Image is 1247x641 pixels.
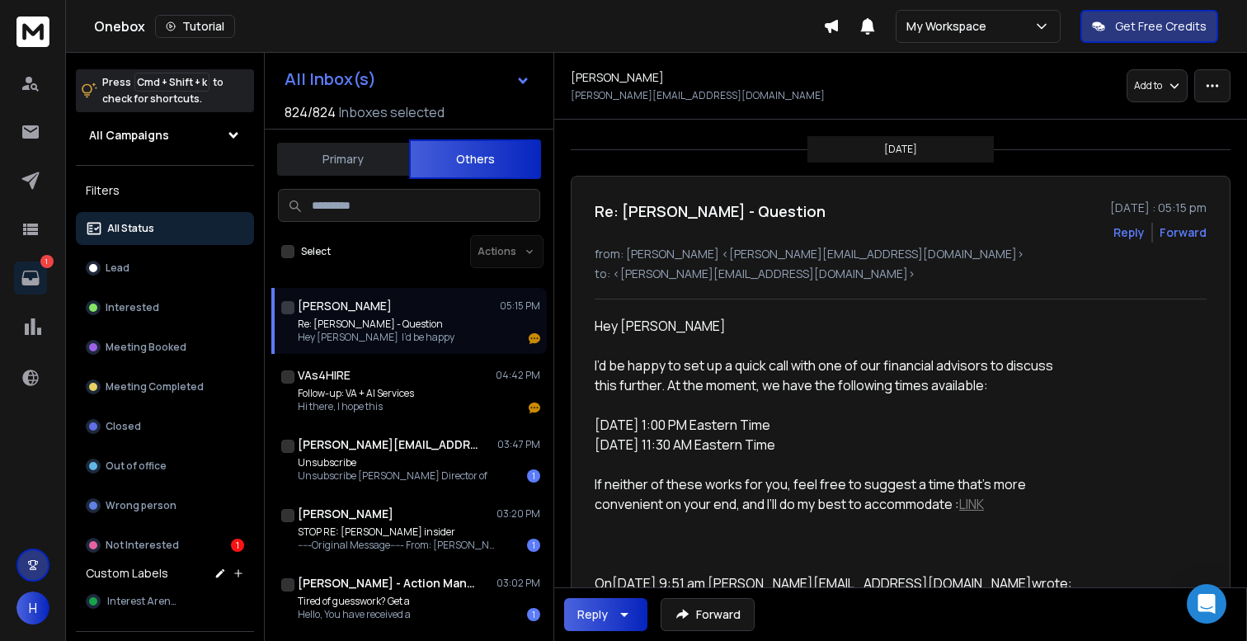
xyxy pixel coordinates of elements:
button: Interested [76,291,254,324]
button: Interest Arena [76,585,254,618]
div: [DATE] 1:00 PM Eastern Time [595,415,1076,435]
span: Cmd + Shift + k [134,73,209,92]
h3: Filters [76,179,254,202]
p: Meeting Booked [106,341,186,354]
button: Get Free Credits [1080,10,1218,43]
button: Not Interested1 [76,529,254,562]
p: My Workspace [906,18,993,35]
h1: VAs4HIRE [298,367,351,384]
p: [DATE] : 05:15 pm [1110,200,1207,216]
div: Reply [577,606,608,623]
h1: [PERSON_NAME] [571,69,664,86]
button: Reply [1113,224,1145,241]
button: Meeting Completed [76,370,254,403]
p: 03:02 PM [496,577,540,590]
h1: [PERSON_NAME] [298,298,392,314]
span: 824 / 824 [285,102,336,122]
button: Tutorial [155,15,235,38]
p: Press to check for shortcuts. [102,74,224,107]
p: Interested [106,301,159,314]
p: to: <[PERSON_NAME][EMAIL_ADDRESS][DOMAIN_NAME]> [595,266,1207,282]
button: Out of office [76,450,254,483]
p: Out of office [106,460,167,473]
div: Onebox [94,15,823,38]
p: Get Free Credits [1115,18,1207,35]
p: 05:15 PM [500,299,540,313]
span: [DATE] 9:51 am [612,574,705,592]
button: H [16,592,49,625]
p: Unsubscribe [298,456,487,469]
p: 04:42 PM [496,369,540,382]
p: 1 [40,255,54,268]
div: 1 [231,539,244,552]
p: All Status [107,222,154,235]
button: All Status [76,212,254,245]
p: Lead [106,262,129,275]
button: Primary [277,141,409,177]
h1: [PERSON_NAME][EMAIL_ADDRESS][DOMAIN_NAME] [298,436,479,453]
p: Hey [PERSON_NAME] I’d be happy [298,331,454,344]
button: Forward [661,598,755,631]
p: Unsubscribe [PERSON_NAME] Director of [298,469,487,483]
p: Add to [1134,79,1162,92]
p: Re: [PERSON_NAME] - Question [298,318,454,331]
p: [DATE] [884,143,917,156]
h1: [PERSON_NAME] - Action Management Pros [298,575,479,592]
div: Open Intercom Messenger [1187,584,1226,624]
p: 03:20 PM [496,507,540,521]
button: Closed [76,410,254,443]
a: LINK [959,495,984,513]
div: If neither of these works for you, feel free to suggest a time that’s more convenient on your end... [595,474,1076,514]
p: Hi there, I hope this [298,400,414,413]
h1: All Campaigns [89,127,169,144]
p: Tired of guesswork? Get a [298,595,411,608]
button: Wrong person [76,489,254,522]
h3: Custom Labels [86,565,168,582]
p: Wrong person [106,499,176,512]
div: 1 [527,608,540,621]
h1: All Inbox(s) [285,71,376,87]
span: Interest Arena [107,595,177,608]
p: STOP RE: [PERSON_NAME] insider [298,526,496,539]
div: [DATE] 11:30 AM Eastern Time [595,435,1076,455]
p: Closed [106,420,141,433]
button: Meeting Booked [76,331,254,364]
button: All Inbox(s) [271,63,544,96]
div: On wrote: [595,573,1076,593]
button: Lead [76,252,254,285]
div: 1 [527,469,540,483]
span: [PERSON_NAME][EMAIL_ADDRESS][DOMAIN_NAME] [708,574,1032,592]
p: Not Interested [106,539,179,552]
div: 1 [527,539,540,552]
p: from: [PERSON_NAME] <[PERSON_NAME][EMAIL_ADDRESS][DOMAIN_NAME]> [595,246,1207,262]
button: Reply [564,598,647,631]
p: Hello, You have received a [298,608,411,621]
p: [PERSON_NAME][EMAIL_ADDRESS][DOMAIN_NAME] [571,89,825,102]
h3: Inboxes selected [339,102,445,122]
h1: Re: [PERSON_NAME] - Question [595,200,826,223]
p: -----Original Message----- From: [PERSON_NAME] [mailto:[EMAIL_ADDRESS][DOMAIN_NAME]] [298,539,496,552]
p: Follow-up: VA + AI Services [298,387,414,400]
div: I’d be happy to set up a quick call with one of our financial advisors to discuss this further. A... [595,356,1076,395]
label: Select [301,245,331,258]
a: 1 [14,262,47,295]
div: Hey [PERSON_NAME] [595,316,1076,336]
button: Others [409,139,541,179]
p: 03:47 PM [497,438,540,451]
button: All Campaigns [76,119,254,152]
p: Meeting Completed [106,380,204,394]
div: Forward [1160,224,1207,241]
h1: [PERSON_NAME] [298,506,393,522]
